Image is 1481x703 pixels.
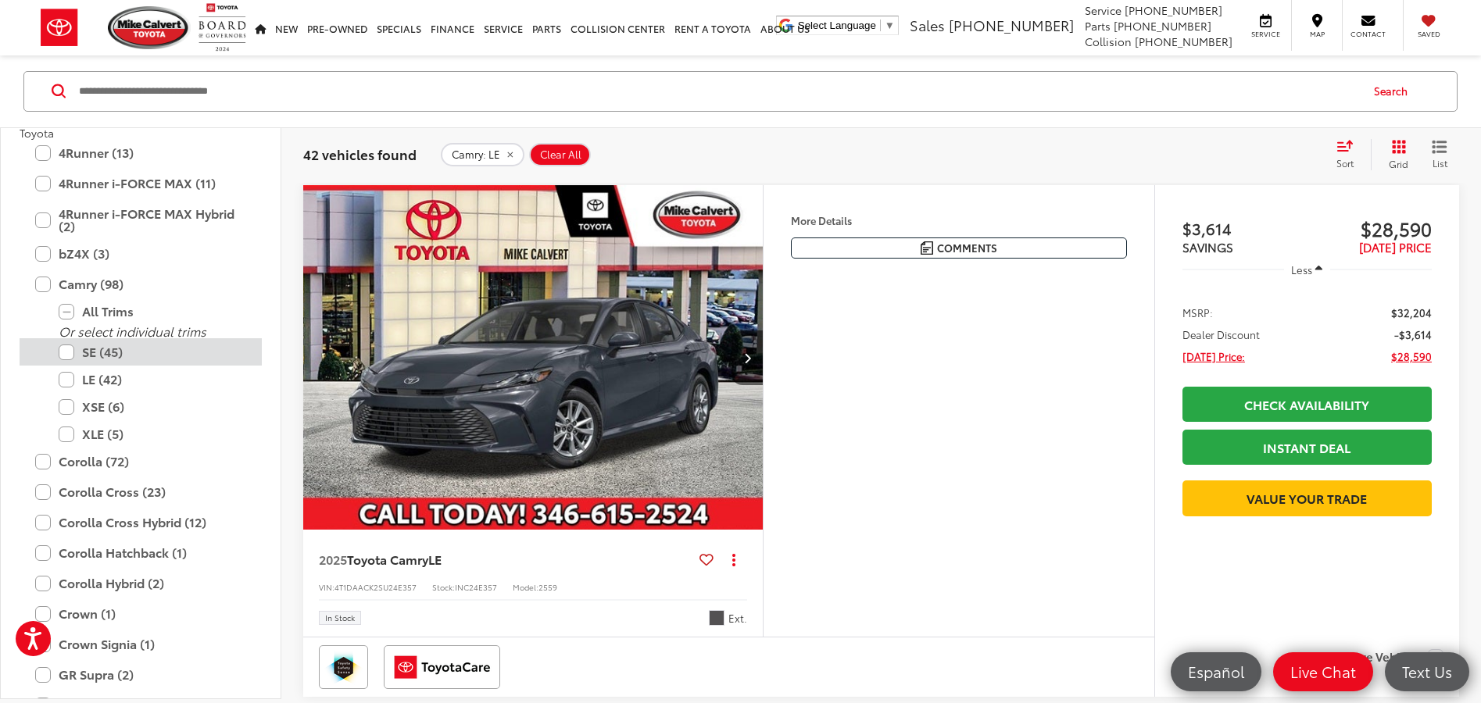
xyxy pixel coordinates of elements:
span: Select Language [798,20,876,31]
label: bZ4X (3) [35,241,246,268]
input: Search by Make, Model, or Keyword [77,73,1359,110]
label: Crown Signia (1) [35,631,246,658]
button: Less [1284,255,1331,284]
span: Sales [910,15,945,35]
label: All Trims [59,298,246,326]
div: 2025 Toyota Camry LE 0 [302,185,764,530]
img: Toyota Safety Sense Mike Calvert Toyota Houston TX [322,648,365,686]
span: 4T1DAACK2SU24E357 [334,581,417,593]
button: Search [1359,72,1430,111]
span: [PHONE_NUMBER] [1125,2,1222,18]
span: -$3,614 [1394,327,1432,342]
label: 4Runner i-FORCE MAX (11) [35,170,246,198]
label: Camry (98) [35,271,246,298]
span: In Stock [325,614,355,622]
button: Clear All [529,143,591,166]
img: 2025 Toyota Camry LE [302,185,764,531]
span: VIN: [319,581,334,593]
span: Sort [1336,156,1354,170]
span: ​ [880,20,881,31]
span: Stock: [432,581,455,593]
label: SE (45) [59,339,246,366]
span: INC24E357 [455,581,497,593]
a: Live Chat [1273,652,1373,691]
span: 2559 [538,581,557,593]
label: 4Runner (13) [35,140,246,167]
label: Corolla Cross (23) [35,479,246,506]
button: Comments [791,237,1127,259]
i: Or select individual trims [59,323,206,341]
button: remove Camry: LE [441,143,524,166]
span: Toyota [20,125,54,141]
span: Comments [937,241,997,255]
span: Live Chat [1282,662,1364,681]
label: 4Runner i-FORCE MAX Hybrid (2) [35,201,246,241]
span: Contact [1350,29,1386,39]
span: 2025 [319,550,347,568]
img: Mike Calvert Toyota [108,6,191,49]
a: Español [1171,652,1261,691]
label: GR Supra (2) [35,662,246,689]
span: Dealer Discount [1182,327,1260,342]
label: Crown (1) [35,601,246,628]
span: Model: [513,581,538,593]
label: LE (42) [59,366,246,394]
span: Service [1085,2,1121,18]
a: 2025 Toyota Camry LE2025 Toyota Camry LE2025 Toyota Camry LE2025 Toyota Camry LE [302,185,764,530]
span: Underground [709,610,724,626]
label: Corolla Hybrid (2) [35,570,246,598]
a: Value Your Trade [1182,480,1432,516]
span: Less [1291,262,1312,277]
span: Camry: LE [452,148,500,161]
span: Text Us [1394,662,1460,681]
button: Select sort value [1329,139,1371,170]
label: XLE (5) [59,421,246,448]
a: Instant Deal [1182,430,1432,465]
span: Grid [1389,157,1408,170]
span: MSRP: [1182,305,1213,320]
span: Saved [1411,29,1446,39]
button: Grid View [1371,139,1420,170]
span: Clear All [540,148,581,161]
label: XSE (6) [59,394,246,421]
a: Text Us [1385,652,1469,691]
span: Español [1180,662,1252,681]
a: 2025Toyota CamryLE [319,551,693,568]
span: [PHONE_NUMBER] [949,15,1074,35]
span: [DATE] PRICE [1359,238,1432,255]
span: [PHONE_NUMBER] [1114,18,1211,34]
button: Actions [720,545,747,573]
span: SAVINGS [1182,238,1233,255]
span: Parts [1085,18,1111,34]
label: Corolla (72) [35,448,246,476]
button: Next image [732,330,763,385]
span: LE [428,550,442,568]
span: $28,590 [1307,216,1432,240]
span: [DATE] Price: [1182,348,1245,364]
label: Corolla Cross Hybrid (12) [35,509,246,537]
img: Comments [921,241,933,255]
span: Service [1248,29,1283,39]
span: $28,590 [1391,348,1432,364]
span: List [1432,156,1447,170]
label: Corolla Hatchback (1) [35,540,246,567]
span: [PHONE_NUMBER] [1135,34,1232,49]
span: 42 vehicles found [303,145,417,163]
span: ▼ [885,20,895,31]
span: Ext. [728,611,747,626]
label: Compare Vehicle [1321,649,1443,665]
h4: More Details [791,215,1127,226]
a: Check Availability [1182,387,1432,422]
span: Collision [1085,34,1132,49]
button: List View [1420,139,1459,170]
span: dropdown dots [732,553,735,566]
span: $32,204 [1391,305,1432,320]
span: $3,614 [1182,216,1308,240]
a: Select Language​ [798,20,895,31]
span: Map [1300,29,1334,39]
img: ToyotaCare Mike Calvert Toyota Houston TX [387,648,497,686]
span: Toyota Camry [347,550,428,568]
